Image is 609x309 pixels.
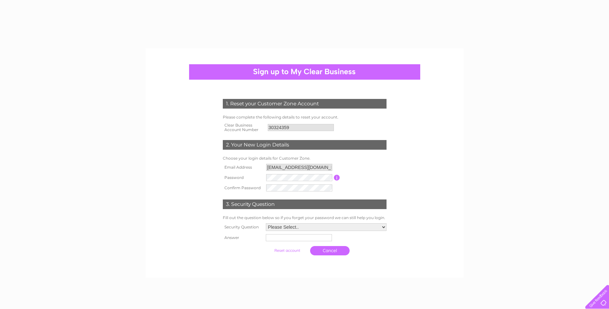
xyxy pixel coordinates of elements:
th: Answer [221,233,264,243]
div: 1. Reset your Customer Zone Account [223,99,387,109]
th: Clear Business Account Number [221,121,266,134]
td: Please complete the following details to reset your account. [221,113,388,121]
div: 2. Your New Login Details [223,140,387,150]
th: Password [221,172,265,183]
td: Fill out the question below so if you forget your password we can still help you login. [221,214,388,222]
a: Cancel [310,246,350,255]
th: Email Address [221,162,265,172]
th: Security Question [221,222,264,233]
div: 3. Security Question [223,199,387,209]
input: Submit [267,246,307,255]
td: Choose your login details for Customer Zone. [221,154,388,162]
th: Confirm Password [221,183,265,193]
input: Information [334,175,340,181]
